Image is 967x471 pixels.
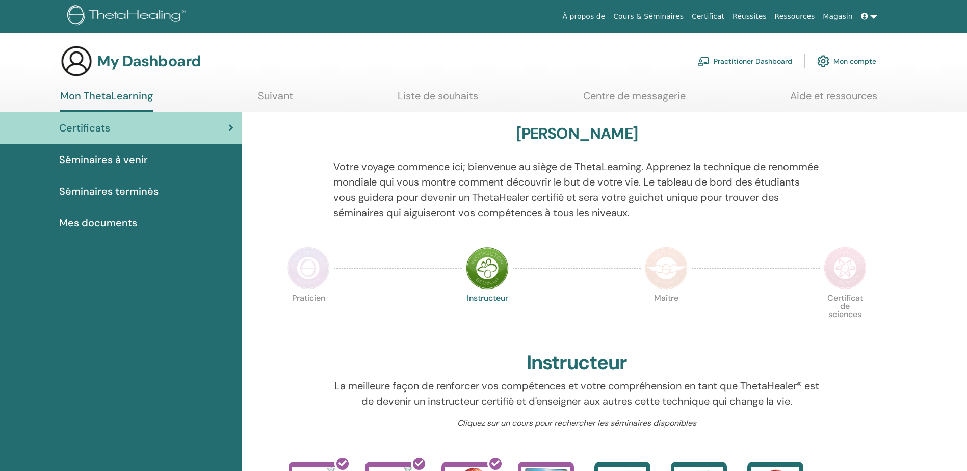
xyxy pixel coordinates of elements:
[97,52,201,70] h3: My Dashboard
[333,159,820,220] p: Votre voyage commence ici; bienvenue au siège de ThetaLearning. Apprenez la technique de renommée...
[527,351,627,375] h2: Instructeur
[516,124,638,143] h3: [PERSON_NAME]
[817,50,876,72] a: Mon compte
[59,184,159,199] span: Séminaires terminés
[609,7,688,26] a: Cours & Séminaires
[688,7,728,26] a: Certificat
[59,152,148,167] span: Séminaires à venir
[60,90,153,112] a: Mon ThetaLearning
[697,50,792,72] a: Practitioner Dashboard
[333,417,820,429] p: Cliquez sur un cours pour rechercher les séminaires disponibles
[817,53,829,70] img: cog.svg
[583,90,686,110] a: Centre de messagerie
[728,7,770,26] a: Réussites
[697,57,710,66] img: chalkboard-teacher.svg
[333,378,820,409] p: La meilleure façon de renforcer vos compétences et votre compréhension en tant que ThetaHealer® e...
[824,247,867,290] img: Certificate of Science
[466,247,509,290] img: Instructor
[790,90,877,110] a: Aide et ressources
[258,90,293,110] a: Suivant
[287,294,330,337] p: Praticien
[559,7,610,26] a: À propos de
[645,294,688,337] p: Maître
[398,90,478,110] a: Liste de souhaits
[59,120,110,136] span: Certificats
[819,7,856,26] a: Magasin
[67,5,189,28] img: logo.png
[771,7,819,26] a: Ressources
[287,247,330,290] img: Practitioner
[60,45,93,77] img: generic-user-icon.jpg
[59,215,137,230] span: Mes documents
[824,294,867,337] p: Certificat de sciences
[466,294,509,337] p: Instructeur
[645,247,688,290] img: Master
